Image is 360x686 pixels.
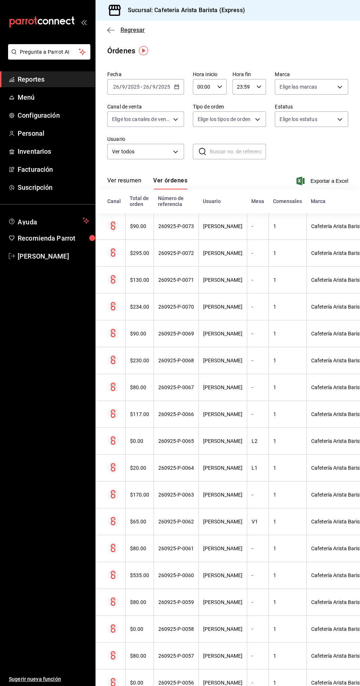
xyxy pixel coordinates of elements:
div: - [252,680,264,686]
div: $80.00 [130,384,149,390]
span: Elige las marcas [280,83,317,90]
label: Tipo de orden [193,104,266,109]
div: [PERSON_NAME] [203,331,242,337]
span: Elige los canales de venta [112,115,170,123]
div: L2 [252,438,264,444]
div: 260925-P-0063 [158,492,194,498]
span: Inventarios [18,146,89,156]
div: 260925-P-0071 [158,277,194,283]
div: - [252,572,264,578]
button: Exportar a Excel [298,177,348,185]
div: [PERSON_NAME] [203,250,242,256]
div: 1 [273,465,302,471]
div: $130.00 [130,277,149,283]
div: $90.00 [130,223,149,229]
span: Ver todos [112,148,170,156]
input: -- [122,84,125,90]
div: $0.00 [130,438,149,444]
span: Elige los tipos de orden [198,115,251,123]
div: 1 [273,519,302,525]
div: 1 [273,304,302,310]
span: Facturación [18,164,89,174]
div: [PERSON_NAME] [203,599,242,605]
div: Órdenes [107,45,135,56]
div: [PERSON_NAME] [203,653,242,659]
div: - [252,331,264,337]
div: $234.00 [130,304,149,310]
div: [PERSON_NAME] [203,384,242,390]
div: [PERSON_NAME] [203,492,242,498]
label: Hora inicio [193,72,227,77]
div: 1 [273,384,302,390]
button: Ver resumen [107,177,141,189]
div: 260925-P-0056 [158,680,194,686]
div: 260925-P-0065 [158,438,194,444]
input: -- [143,84,150,90]
div: - [252,384,264,390]
div: 1 [273,545,302,551]
div: $20.00 [130,465,149,471]
div: $65.00 [130,519,149,525]
div: $535.00 [130,572,149,578]
div: [PERSON_NAME] [203,411,242,417]
div: 1 [273,250,302,256]
div: 260925-P-0059 [158,599,194,605]
label: Marca [275,72,348,77]
div: 1 [273,492,302,498]
div: 260925-P-0061 [158,545,194,551]
div: 260925-P-0066 [158,411,194,417]
div: $295.00 [130,250,149,256]
div: $0.00 [130,626,149,632]
div: $170.00 [130,492,149,498]
span: Recomienda Parrot [18,233,89,243]
span: [PERSON_NAME] [18,251,89,261]
div: 260925-P-0070 [158,304,194,310]
label: Canal de venta [107,104,184,109]
div: [PERSON_NAME] [203,680,242,686]
label: Usuario [107,136,184,142]
div: 1 [273,572,302,578]
div: - [252,492,264,498]
span: - [141,84,142,90]
div: L1 [252,465,264,471]
div: - [252,653,264,659]
div: 1 [273,680,302,686]
button: Ver órdenes [153,177,187,189]
div: - [252,545,264,551]
div: Número de referencia [158,195,194,207]
div: Mesa [251,198,264,204]
div: 260925-P-0060 [158,572,194,578]
div: $80.00 [130,545,149,551]
div: 1 [273,653,302,659]
div: $80.00 [130,653,149,659]
div: - [252,277,264,283]
span: Suscripción [18,182,89,192]
div: 260925-P-0067 [158,384,194,390]
span: / [119,84,122,90]
div: $117.00 [130,411,149,417]
img: Tooltip marker [139,46,148,55]
input: ---- [158,84,170,90]
span: Regresar [120,26,145,33]
span: Menú [18,92,89,102]
div: [PERSON_NAME] [203,304,242,310]
div: - [252,411,264,417]
div: 1 [273,626,302,632]
span: Sugerir nueva función [9,675,89,683]
label: Fecha [107,72,184,77]
span: / [150,84,152,90]
div: - [252,250,264,256]
div: 1 [273,223,302,229]
label: Estatus [275,104,348,109]
div: 1 [273,331,302,337]
div: 260925-P-0057 [158,653,194,659]
input: Buscar no. de referencia [210,144,266,159]
label: Hora fin [233,72,266,77]
input: ---- [127,84,140,90]
span: / [125,84,127,90]
div: 260925-P-0062 [158,519,194,525]
div: Total de orden [130,195,149,207]
div: - [252,626,264,632]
